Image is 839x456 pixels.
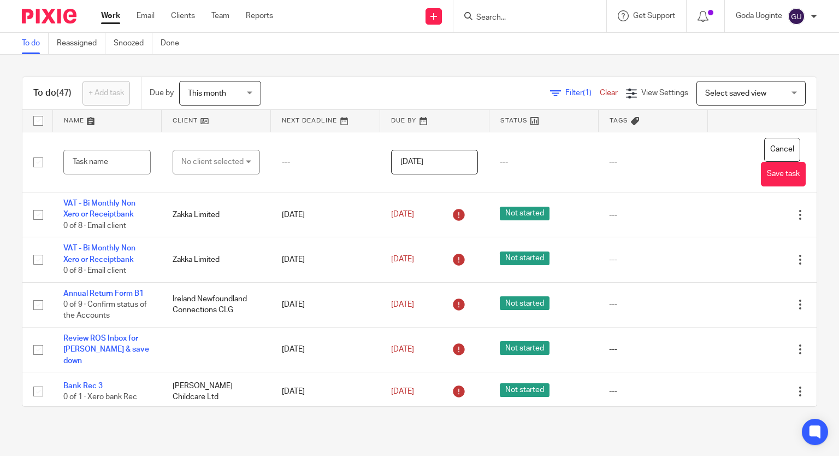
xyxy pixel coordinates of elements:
span: Not started [500,207,550,220]
a: + Add task [82,81,130,106]
button: Save task [761,162,806,186]
a: Bank Rec 3 [63,382,103,390]
button: Cancel [764,138,800,162]
div: --- [609,299,696,310]
img: svg%3E [788,8,805,25]
span: [DATE] [391,256,414,264]
span: View Settings [641,89,688,97]
td: --- [598,132,707,192]
div: --- [609,209,696,220]
span: [DATE] [391,211,414,219]
span: Select saved view [705,90,766,97]
img: Pixie [22,9,76,24]
td: Zakka Limited [162,237,271,282]
span: Not started [500,252,550,265]
div: No client selected [181,150,244,173]
td: Ireland Newfoundland Connections CLG [162,282,271,327]
a: Email [137,10,155,21]
div: --- [609,386,696,397]
a: Team [211,10,229,21]
span: (1) [583,89,592,97]
span: [DATE] [391,388,414,395]
p: Goda Uoginte [736,10,782,21]
span: This month [188,90,226,97]
span: [DATE] [391,346,414,353]
td: --- [271,132,380,192]
span: 0 of 8 · Email client [63,222,126,230]
span: Filter [565,89,600,97]
a: Done [161,33,187,54]
span: (47) [56,89,72,97]
a: VAT - Bi Monthly Non Xero or Receiptbank [63,244,135,263]
td: [DATE] [271,327,380,372]
td: Zakka Limited [162,192,271,237]
td: [DATE] [271,192,380,237]
td: [DATE] [271,282,380,327]
td: --- [489,132,598,192]
a: Reassigned [57,33,105,54]
span: Not started [500,383,550,397]
a: To do [22,33,49,54]
span: Not started [500,341,550,355]
a: Clear [600,89,618,97]
span: Not started [500,296,550,310]
input: Search [475,13,574,23]
p: Due by [150,87,174,98]
input: Task name [63,150,151,174]
span: Get Support [633,12,675,20]
a: Work [101,10,120,21]
div: --- [609,344,696,355]
td: [DATE] [271,237,380,282]
a: Annual Return Form B1 [63,290,144,297]
span: 0 of 9 · Confirm status of the Accounts [63,301,147,320]
a: Reports [246,10,273,21]
span: Tags [610,118,628,124]
h1: To do [33,87,72,99]
td: [PERSON_NAME] Childcare Ltd [162,372,271,411]
td: [DATE] [271,372,380,411]
a: Snoozed [114,33,152,54]
input: Pick a date [391,150,478,174]
span: 0 of 1 · Xero bank Rec [63,393,137,401]
div: --- [609,254,696,265]
a: Review ROS Inbox for [PERSON_NAME] & save down [63,335,149,365]
span: 0 of 8 · Email client [63,267,126,274]
a: Clients [171,10,195,21]
a: VAT - Bi Monthly Non Xero or Receiptbank [63,200,135,218]
span: [DATE] [391,301,414,308]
